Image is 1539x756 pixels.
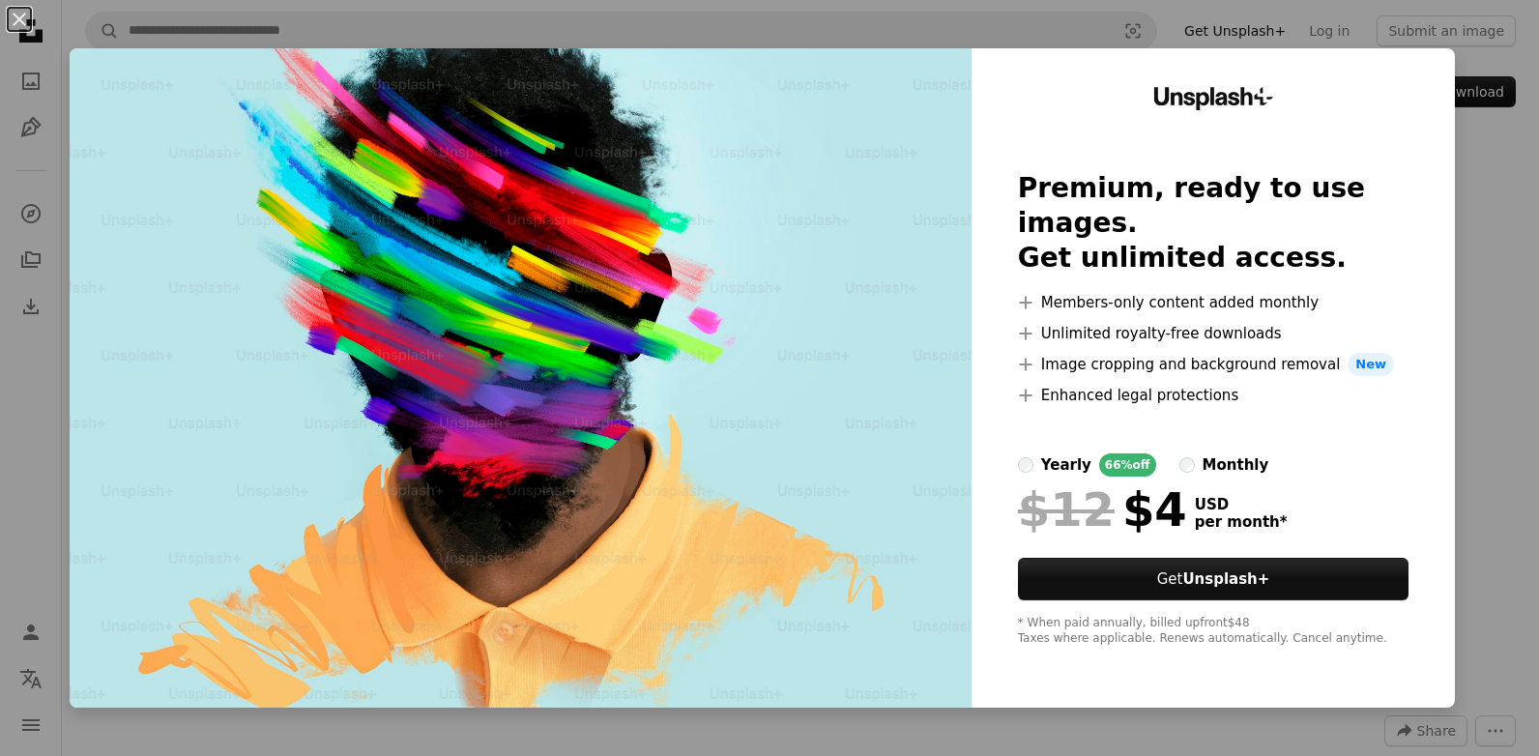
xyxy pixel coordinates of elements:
strong: Unsplash+ [1182,570,1269,588]
span: per month * [1195,513,1288,531]
div: yearly [1041,453,1091,477]
li: Image cropping and background removal [1018,353,1409,376]
span: USD [1195,496,1288,513]
div: monthly [1203,453,1269,477]
li: Unlimited royalty-free downloads [1018,322,1409,345]
div: $4 [1018,484,1187,535]
div: 66% off [1099,453,1156,477]
input: yearly66%off [1018,457,1033,473]
div: * When paid annually, billed upfront $48 Taxes where applicable. Renews automatically. Cancel any... [1018,616,1409,647]
li: Members-only content added monthly [1018,291,1409,314]
h2: Premium, ready to use images. Get unlimited access. [1018,171,1409,276]
input: monthly [1179,457,1195,473]
button: GetUnsplash+ [1018,558,1409,600]
span: New [1348,353,1394,376]
span: $12 [1018,484,1115,535]
li: Enhanced legal protections [1018,384,1409,407]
